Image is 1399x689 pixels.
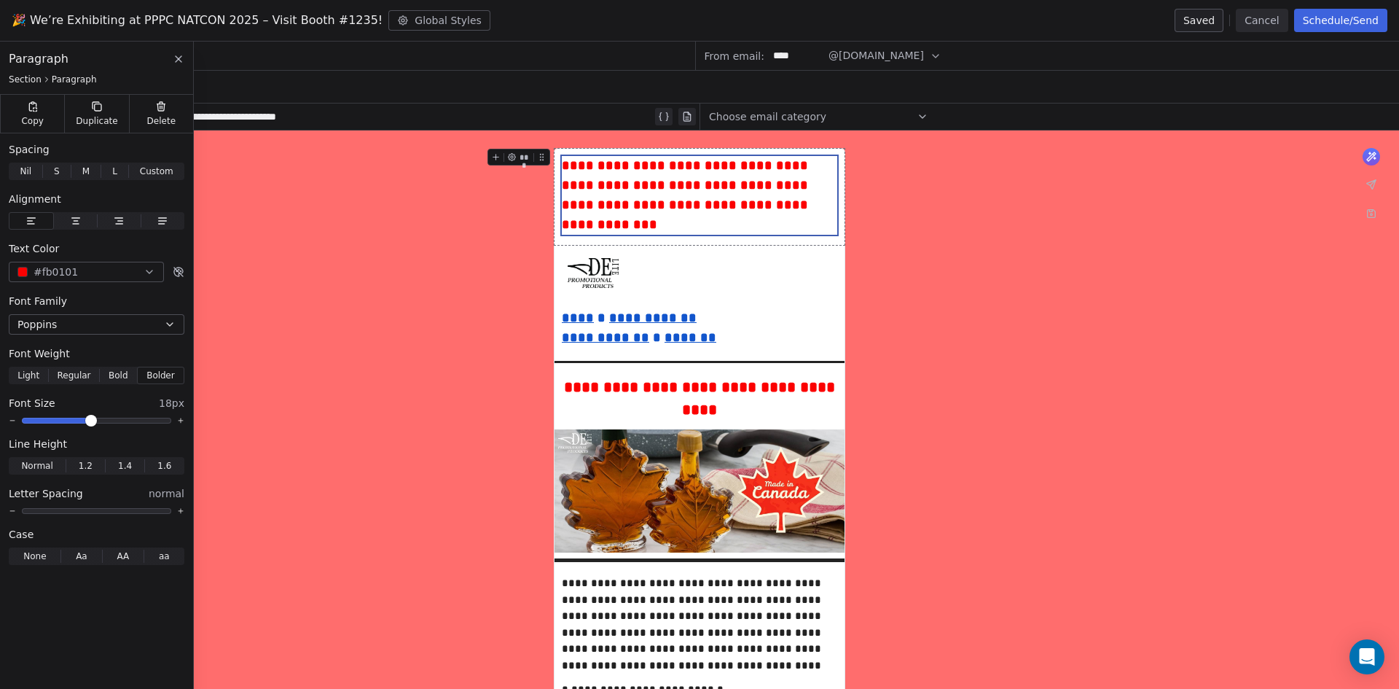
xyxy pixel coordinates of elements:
button: Schedule/Send [1294,9,1387,32]
span: From email: [705,49,764,63]
span: Bold [109,369,128,382]
span: L [112,165,117,178]
span: 1.6 [157,459,171,472]
span: Choose email category [709,109,826,124]
button: Cancel [1236,9,1288,32]
span: Text Color [9,241,59,256]
button: Global Styles [388,10,490,31]
span: Poppins [17,317,57,332]
button: #fb0101 [9,262,164,282]
span: Line Height [9,437,67,451]
span: Delete [147,115,176,127]
span: Case [9,527,34,542]
div: Open Intercom Messenger [1349,639,1384,674]
span: Light [17,369,39,382]
span: None [23,550,46,563]
span: Spacing [9,142,50,157]
span: Font Weight [9,346,70,361]
span: Paragraph [52,74,97,85]
span: @[DOMAIN_NAME] [828,48,924,63]
span: 1.4 [118,459,132,472]
span: Aa [76,550,87,563]
span: Regular [58,369,91,382]
span: S [54,165,60,178]
span: Paragraph [9,50,68,68]
span: M [82,165,90,178]
span: #fb0101 [34,265,78,280]
span: Normal [21,459,52,472]
span: Letter Spacing [9,486,83,501]
button: Saved [1175,9,1223,32]
span: Copy [21,115,44,127]
span: normal [149,486,184,501]
span: aa [159,550,170,563]
span: 🎉 We’re Exhibiting at PPPC NATCON 2025 – Visit Booth #1235! [12,12,383,29]
span: Alignment [9,192,61,206]
span: Section [9,74,42,85]
span: Font Family [9,294,67,308]
span: 1.2 [79,459,93,472]
span: 18px [159,396,184,410]
span: AA [117,550,129,563]
span: Font Size [9,396,55,410]
span: Nil [20,165,31,178]
span: Duplicate [76,115,117,127]
span: Custom [140,165,173,178]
